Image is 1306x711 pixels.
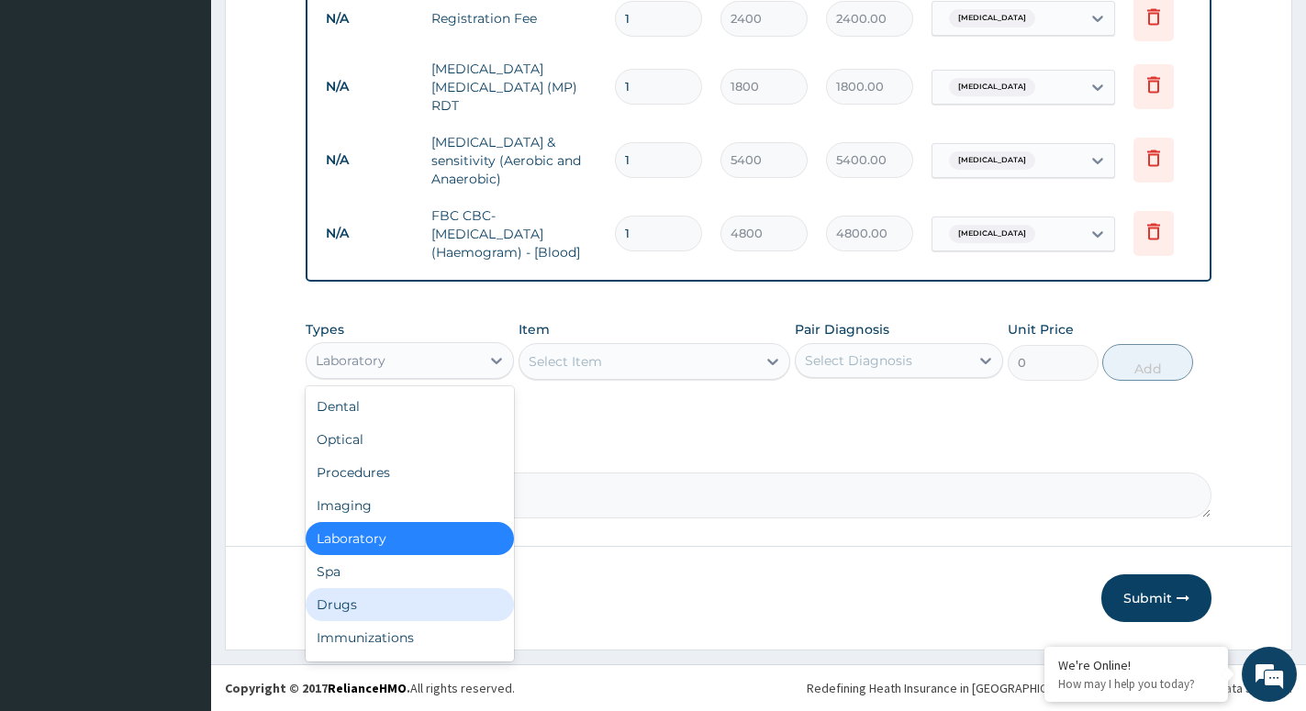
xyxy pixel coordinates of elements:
[306,447,1211,462] label: Comment
[306,322,344,338] label: Types
[106,231,253,417] span: We're online!
[306,390,514,423] div: Dental
[306,489,514,522] div: Imaging
[1058,676,1214,692] p: How may I help you today?
[306,654,514,687] div: Others
[306,588,514,621] div: Drugs
[949,151,1035,170] span: [MEDICAL_DATA]
[949,225,1035,243] span: [MEDICAL_DATA]
[306,423,514,456] div: Optical
[34,92,74,138] img: d_794563401_company_1708531726252_794563401
[422,50,606,124] td: [MEDICAL_DATA] [MEDICAL_DATA] (MP) RDT
[225,680,410,696] strong: Copyright © 2017 .
[317,217,422,250] td: N/A
[211,664,1306,711] footer: All rights reserved.
[807,679,1292,697] div: Redefining Heath Insurance in [GEOGRAPHIC_DATA] using Telemedicine and Data Science!
[422,124,606,197] td: [MEDICAL_DATA] & sensitivity (Aerobic and Anaerobic)
[317,143,422,177] td: N/A
[316,351,385,370] div: Laboratory
[1008,320,1074,339] label: Unit Price
[949,78,1035,96] span: [MEDICAL_DATA]
[9,501,350,565] textarea: Type your message and hit 'Enter'
[949,9,1035,28] span: [MEDICAL_DATA]
[422,197,606,271] td: FBC CBC-[MEDICAL_DATA] (Haemogram) - [Blood]
[306,555,514,588] div: Spa
[1101,574,1211,622] button: Submit
[306,621,514,654] div: Immunizations
[306,456,514,489] div: Procedures
[317,2,422,36] td: N/A
[519,320,550,339] label: Item
[95,103,308,127] div: Chat with us now
[1058,657,1214,673] div: We're Online!
[301,9,345,53] div: Minimize live chat window
[306,522,514,555] div: Laboratory
[317,70,422,104] td: N/A
[1102,344,1193,381] button: Add
[805,351,912,370] div: Select Diagnosis
[328,680,407,696] a: RelianceHMO
[795,320,889,339] label: Pair Diagnosis
[529,352,602,371] div: Select Item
